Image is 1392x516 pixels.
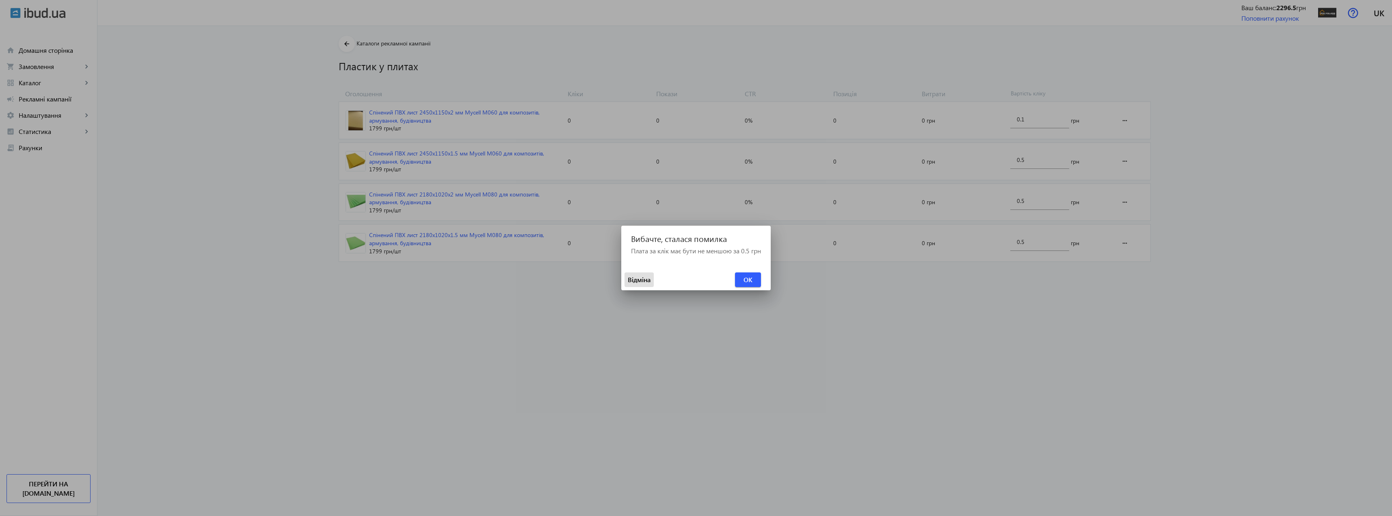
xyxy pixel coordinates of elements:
div: Плата за клік має бути не меншою за 0.5 грн [621,248,771,262]
button: Відміна [625,272,654,287]
button: OK [735,272,761,287]
span: Відміна [628,275,651,284]
span: OK [744,275,752,284]
h1: Вибачте, сталася помилка [621,226,771,247]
